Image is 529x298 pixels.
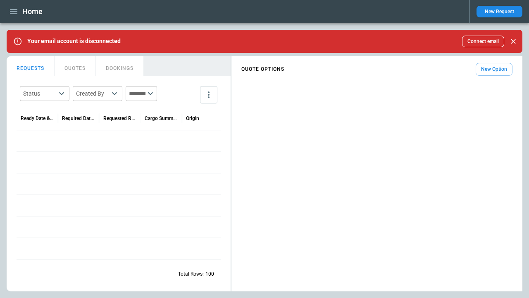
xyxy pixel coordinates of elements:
[27,38,121,45] p: Your email account is disconnected
[145,115,178,121] div: Cargo Summary
[231,60,522,79] div: scrollable content
[205,271,214,278] p: 100
[22,7,43,17] h1: Home
[186,115,199,121] div: Origin
[508,32,519,50] div: dismiss
[62,115,95,121] div: Required Date & Time (UTC)
[55,56,96,76] button: QUOTES
[477,6,522,17] button: New Request
[103,115,136,121] div: Requested Route
[76,89,109,98] div: Created By
[96,56,144,76] button: BOOKINGS
[21,115,54,121] div: Ready Date & Time (UTC)
[508,36,519,47] button: Close
[241,67,284,71] h4: QUOTE OPTIONS
[23,89,56,98] div: Status
[7,56,55,76] button: REQUESTS
[462,36,504,47] button: Connect email
[178,271,204,278] p: Total Rows:
[200,86,217,103] button: more
[476,63,512,76] button: New Option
